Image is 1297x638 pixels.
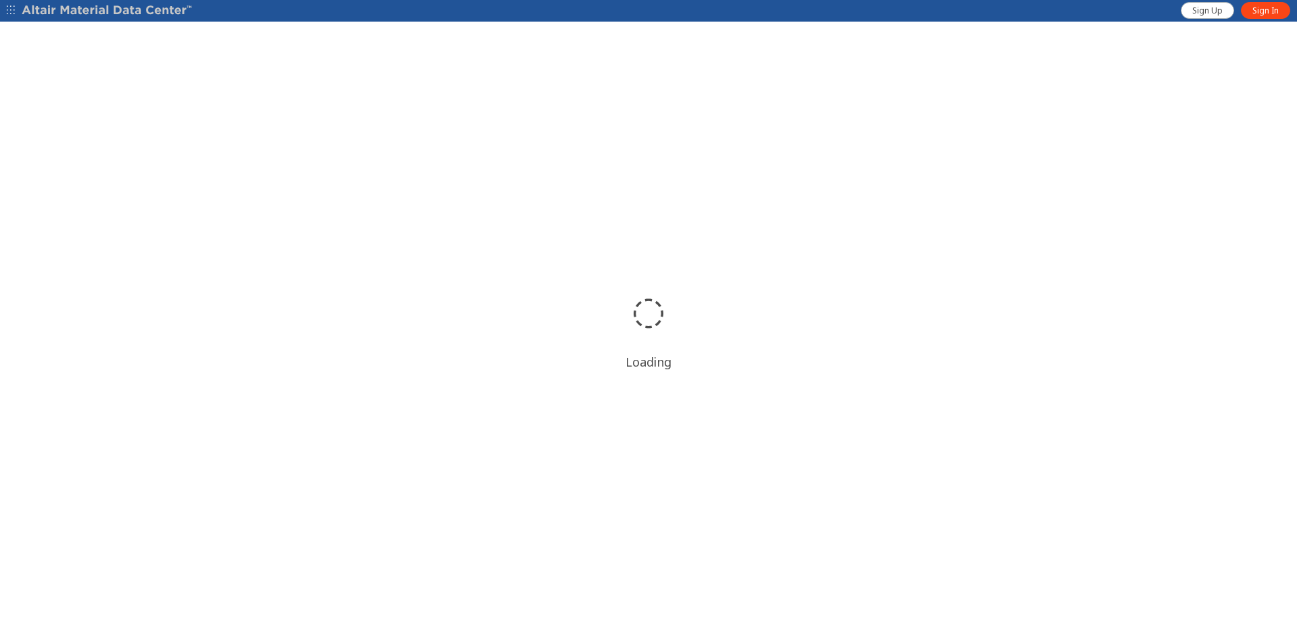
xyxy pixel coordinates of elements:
img: Altair Material Data Center [22,4,194,18]
div: Loading [626,354,671,370]
a: Sign In [1241,2,1290,19]
span: Sign Up [1192,5,1223,16]
a: Sign Up [1181,2,1234,19]
span: Sign In [1252,5,1279,16]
